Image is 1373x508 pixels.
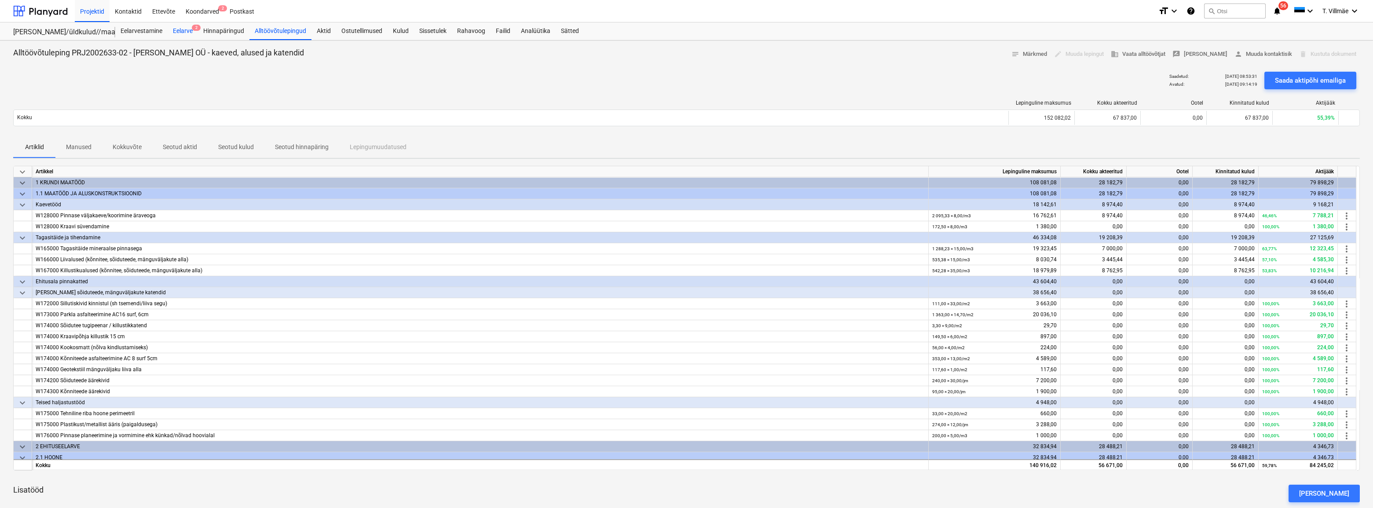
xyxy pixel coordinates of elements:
div: 0,00 [1127,276,1193,287]
div: 20 036,10 [932,309,1057,320]
span: more_vert [1341,222,1352,232]
span: business [1111,50,1119,58]
p: [DATE] 08:53:31 [1225,73,1257,79]
a: Failid [491,22,516,40]
span: 0,00 [1113,333,1123,340]
div: 1 000,00 [932,430,1057,441]
div: 0,00 [1127,441,1193,452]
div: 32 834,94 [929,441,1061,452]
span: 55,39% [1317,115,1335,121]
div: 29,70 [1262,320,1334,331]
div: 29,70 [932,320,1057,331]
div: 3 663,00 [1262,298,1334,309]
a: Kulud [388,22,414,40]
span: keyboard_arrow_down [17,189,28,199]
span: keyboard_arrow_down [17,167,28,177]
div: 2 EHITUSEELARVE [36,441,925,452]
span: 0,00 [1179,432,1189,439]
small: 100,00% [1262,367,1279,372]
span: 3 445,44 [1102,256,1123,263]
div: 28 182,79 [1061,188,1127,199]
div: 28 488,21 [1061,452,1127,463]
span: 0,00 [1245,344,1255,351]
div: 1 KRUNDI MAATÖÖD [36,177,925,188]
a: Aktid [311,22,336,40]
div: 0,00 [1193,276,1259,287]
div: 0,00 [1061,397,1127,408]
span: 0,00 [1113,421,1123,428]
p: Seotud hinnapäring [275,143,329,152]
span: person [1234,50,1242,58]
span: 0,00 [1113,355,1123,362]
div: 1 000,00 [1262,430,1334,441]
div: Ootel [1144,100,1203,106]
div: 140 916,02 [929,459,1061,470]
span: 0,00 [1193,115,1203,121]
span: more_vert [1341,365,1352,375]
p: [DATE] 09:14:19 [1225,81,1257,87]
div: 28 182,79 [1061,177,1127,188]
div: 28 488,21 [1193,441,1259,452]
small: 1 288,23 × 15,00 / m3 [932,246,974,251]
div: 0,00 [1127,199,1193,210]
a: Eelarvestamine [115,22,168,40]
div: Rahavoog [452,22,491,40]
small: 200,00 × 5,00 / m3 [932,433,967,438]
span: 0,00 [1245,366,1255,373]
span: 67 837,00 [1245,115,1269,121]
span: notes [1011,50,1019,58]
div: 46 334,08 [929,232,1061,243]
p: Seotud aktid [163,143,197,152]
span: more_vert [1341,409,1352,419]
p: Saadetud : [1169,73,1189,79]
span: 8 974,40 [1102,212,1123,219]
small: 172,50 × 8,00 / m3 [932,224,967,229]
span: Vaata alltöövõtjat [1111,49,1165,59]
span: rate_review [1172,50,1180,58]
div: 0,00 [1127,452,1193,463]
a: Alltöövõtulepingud [249,22,311,40]
small: 100,00% [1262,301,1279,306]
span: 8 974,40 [1234,212,1255,219]
span: 0,00 [1245,355,1255,362]
span: Märkmed [1011,49,1047,59]
div: 43 604,40 [1259,276,1338,287]
div: 2.1 HOONE [36,452,925,463]
span: 0,00 [1245,333,1255,340]
small: 149,50 × 6,00 / m2 [932,334,967,339]
div: 20 036,10 [1262,309,1334,320]
div: W174300 Kõnniteede äärekivid [36,386,925,397]
div: 1 380,00 [932,221,1057,232]
div: W174000 Kraavipõhja killustik 15 cm [36,331,925,342]
div: 56 671,00 [1193,459,1259,470]
span: more_vert [1341,255,1352,265]
div: Eelarve [168,22,198,40]
div: 8 974,40 [1193,199,1259,210]
span: 8 762,95 [1234,267,1255,274]
span: more_vert [1341,211,1352,221]
span: 0,00 [1179,223,1189,230]
div: 1 380,00 [1262,221,1334,232]
p: Alltöövõtuleping PRJ2002633-02 - [PERSON_NAME] OÜ - kaeved, alused ja katendid [13,48,304,58]
div: 28 182,79 [1193,188,1259,199]
div: 4 948,00 [929,397,1061,408]
small: 240,00 × 30,00 / jm [932,378,968,383]
div: 4 585,30 [1262,254,1334,265]
div: Kinnitatud kulud [1210,100,1269,106]
div: W165000 Tagasitäide mineraalse pinnasega [36,243,925,254]
div: Saada aktipõhi emailiga [1275,75,1346,86]
div: Sätted [556,22,584,40]
div: 28 488,21 [1061,441,1127,452]
div: Ostutellimused [336,22,388,40]
small: 535,38 × 15,00 / m3 [932,257,970,262]
span: 0,00 [1179,256,1189,263]
span: 0,00 [1179,355,1189,362]
small: 100,00% [1262,433,1279,438]
div: 18 142,61 [929,199,1061,210]
small: 100,00% [1262,389,1279,394]
span: keyboard_arrow_down [17,398,28,408]
div: [PERSON_NAME]/üldkulud//maatööd (2101817//2101766) [13,28,105,37]
div: 152 082,02 [1008,111,1074,125]
span: 0,00 [1113,223,1123,230]
span: 0,00 [1179,245,1189,252]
